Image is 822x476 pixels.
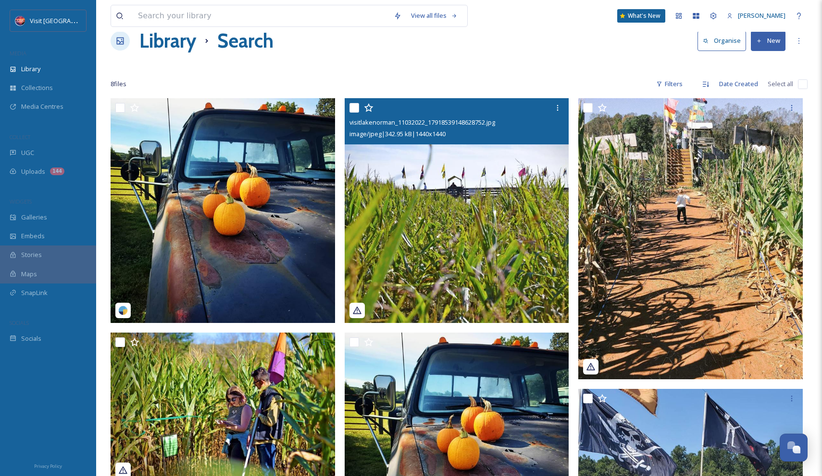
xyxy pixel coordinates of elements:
img: snapsea-logo.png [118,306,128,315]
button: Open Chat [780,434,808,462]
span: Media Centres [21,102,63,111]
img: Logo%20Image.png [15,16,25,26]
h1: Search [217,26,274,55]
span: Stories [21,250,42,259]
img: scoopthelake_03242025_17875659358830461.jpg [578,98,803,379]
span: MEDIA [10,50,26,57]
div: Date Created [714,75,763,93]
a: [PERSON_NAME] [722,6,790,25]
img: visitlakenorman_11032022_17918539148628752.jpg [345,98,569,323]
span: Select all [768,79,793,89]
span: Library [21,64,40,74]
a: Privacy Policy [34,460,62,471]
a: Organise [697,31,751,51]
span: Socials [21,334,41,343]
span: Embeds [21,232,45,241]
input: Search your library [133,5,389,26]
img: ruralhill_03242025_18185163712133926.jpg [111,98,335,323]
span: Uploads [21,167,45,176]
span: Visit [GEOGRAPHIC_DATA][PERSON_NAME] [30,16,152,25]
span: image/jpeg | 342.95 kB | 1440 x 1440 [349,129,446,138]
div: Filters [651,75,687,93]
span: WIDGETS [10,198,32,205]
span: UGC [21,148,34,157]
a: Library [139,26,196,55]
button: Organise [697,31,746,51]
button: New [751,31,785,51]
span: 8 file s [111,79,126,89]
div: 144 [50,167,64,175]
span: SOCIALS [10,319,29,326]
span: [PERSON_NAME] [738,11,785,20]
span: visitlakenorman_11032022_17918539148628752.jpg [349,118,495,127]
span: SnapLink [21,288,48,297]
a: What's New [617,9,665,23]
span: Privacy Policy [34,463,62,469]
span: Maps [21,270,37,279]
span: Collections [21,83,53,92]
span: Galleries [21,213,47,222]
span: COLLECT [10,133,30,141]
a: View all files [406,6,462,25]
